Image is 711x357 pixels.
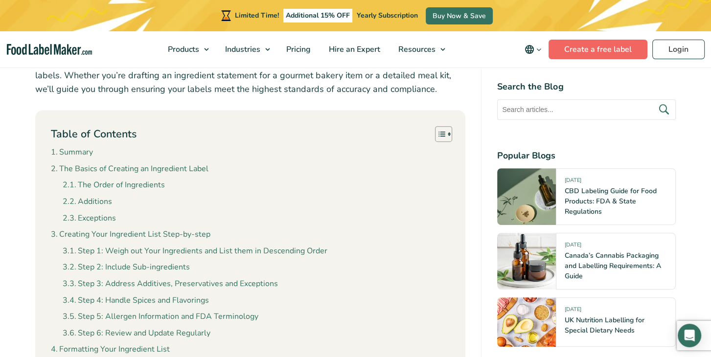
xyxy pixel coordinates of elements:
a: CBD Labeling Guide for Food Products: FDA & State Regulations [564,186,656,216]
a: Additions [63,196,112,208]
a: Hire an Expert [320,31,387,67]
a: Step 5: Allergen Information and FDA Terminology [63,311,258,323]
a: Pricing [277,31,318,67]
h4: Popular Blogs [497,149,676,162]
a: Toggle Table of Content [428,126,450,142]
a: The Order of Ingredients [63,179,165,192]
span: Resources [395,44,436,55]
span: Additional 15% OFF [283,9,352,22]
p: This article demystifies this process, offering easy and actionable steps to create FDA-compliant... [35,54,466,96]
span: Hire an Expert [326,44,381,55]
h4: Search the Blog [497,80,676,93]
a: Step 3: Address Additives, Preservatives and Exceptions [63,278,278,290]
a: Step 2: Include Sub-ingredients [63,261,190,274]
a: Creating Your Ingredient List Step-by-step [51,228,210,241]
span: [DATE] [564,241,581,252]
a: The Basics of Creating an Ingredient Label [51,163,208,176]
p: Table of Contents [51,127,137,142]
span: [DATE] [564,177,581,188]
div: Open Intercom Messenger [678,324,701,347]
a: Industries [216,31,275,67]
a: Buy Now & Save [426,7,493,24]
a: Step 4: Handle Spices and Flavorings [63,294,209,307]
a: Exceptions [63,212,116,225]
a: Canada’s Cannabis Packaging and Labelling Requirements: A Guide [564,251,661,281]
a: Products [159,31,214,67]
a: Step 6: Review and Update Regularly [63,327,210,340]
a: Resources [390,31,450,67]
a: Formatting Your Ingredient List [51,343,170,356]
a: Step 1: Weigh out Your Ingredients and List them in Descending Order [63,245,327,258]
input: Search articles... [497,99,676,120]
a: Summary [51,146,93,159]
a: UK Nutrition Labelling for Special Dietary Needs [564,315,644,335]
span: Industries [222,44,261,55]
a: Create a free label [549,40,647,59]
span: Pricing [283,44,312,55]
span: Limited Time! [235,11,279,20]
span: Yearly Subscription [357,11,418,20]
a: Login [652,40,705,59]
span: Products [165,44,200,55]
span: [DATE] [564,306,581,317]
